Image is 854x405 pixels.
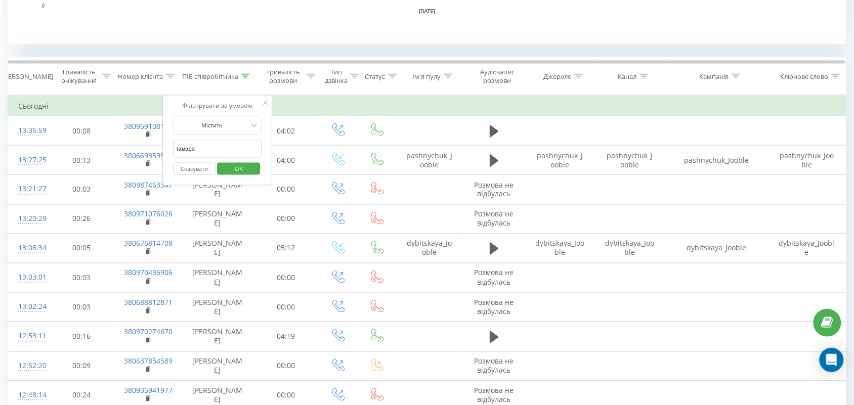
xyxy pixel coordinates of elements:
[263,68,304,85] div: Тривалість розмови
[124,298,173,307] a: 380688812871
[665,146,768,175] td: pashnychuk_Jooble
[18,268,39,288] div: 13:03:01
[49,351,114,381] td: 00:09
[475,386,514,404] span: Розмова не відбулась
[41,3,45,9] text: 0
[253,175,318,204] td: 00:00
[18,239,39,258] div: 13:06:34
[181,234,253,263] td: [PERSON_NAME]
[253,146,318,175] td: 04:00
[18,297,39,317] div: 13:02:24
[253,322,318,351] td: 04:19
[700,72,729,81] div: Кампанія
[18,327,39,346] div: 12:53:11
[543,72,572,81] div: Джерело
[475,298,514,317] span: Розмова не відбулась
[768,234,846,263] td: dybitskaya_Jooble
[182,72,238,81] div: ПІБ співробітника
[18,356,39,376] div: 12:52:20
[253,263,318,293] td: 00:00
[396,146,463,175] td: pashnychuk_Jooble
[49,293,114,322] td: 00:03
[181,175,253,204] td: [PERSON_NAME]
[18,179,39,199] div: 13:21:27
[124,239,173,248] a: 380676814708
[2,72,53,81] div: [PERSON_NAME]
[181,351,253,381] td: [PERSON_NAME]
[124,356,173,366] a: 380637854589
[49,322,114,351] td: 00:16
[49,175,114,204] td: 00:03
[181,322,253,351] td: [PERSON_NAME]
[472,68,523,85] div: Аудіозапис розмови
[253,204,318,234] td: 00:00
[181,204,253,234] td: [PERSON_NAME]
[18,209,39,229] div: 13:20:29
[225,161,253,176] span: OK
[525,234,595,263] td: dybitskaya_Jooble
[173,140,262,158] input: Введіть значення
[49,116,114,146] td: 00:08
[781,72,829,81] div: Ключове слово
[58,68,100,85] div: Тривалість очікування
[124,327,173,337] a: 380970274670
[253,116,318,146] td: 04:02
[253,293,318,322] td: 00:00
[124,209,173,219] a: 380971076026
[18,121,39,141] div: 13:35:59
[181,293,253,322] td: [PERSON_NAME]
[475,209,514,228] span: Розмова не відбулась
[118,72,163,81] div: Номер клієнта
[475,268,514,287] span: Розмова не відбулась
[124,386,173,395] a: 380935941977
[18,150,39,170] div: 13:27:25
[396,234,463,263] td: dybitskaya_Jooble
[413,72,441,81] div: Ім'я пулу
[124,121,173,131] a: 380959108119
[8,96,846,116] td: Сьогодні
[49,234,114,263] td: 00:05
[419,9,436,15] text: [DATE]
[820,348,844,372] div: Open Intercom Messenger
[365,72,386,81] div: Статус
[618,72,637,81] div: Канал
[475,180,514,199] span: Розмова не відбулась
[525,146,595,175] td: pashnychuk_Jooble
[49,204,114,234] td: 00:26
[173,163,216,175] button: Скасувати
[173,101,262,111] div: Фільтрувати за умовою
[218,163,261,175] button: OK
[49,146,114,175] td: 00:13
[181,263,253,293] td: [PERSON_NAME]
[475,356,514,375] span: Розмова не відбулась
[49,263,114,293] td: 00:03
[124,268,173,278] a: 380970436906
[124,180,173,190] a: 380987463347
[124,151,173,160] a: 380669359584
[253,234,318,263] td: 05:12
[253,351,318,381] td: 00:00
[768,146,846,175] td: pashnychuk_Jooble
[325,68,348,85] div: Тип дзвінка
[595,234,665,263] td: dybitskaya_Jooble
[665,234,768,263] td: dybitskaya_Jooble
[595,146,665,175] td: pashnychuk_Jooble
